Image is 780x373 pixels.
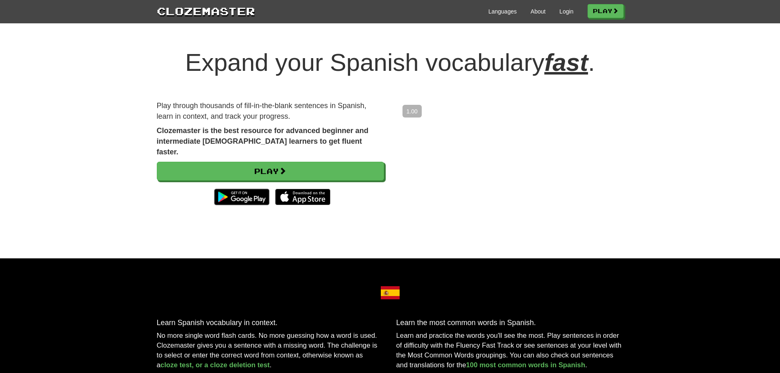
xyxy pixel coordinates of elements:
strong: Clozemaster is the best resource for advanced beginner and intermediate [DEMOGRAPHIC_DATA] learne... [157,127,369,156]
em: fast [544,49,588,76]
a: 100 most common words in Spanish [466,361,585,369]
img: Download_on_the_App_Store_Badge_US-UK_135x40-25178aeef6eb6b83b96f5f2d004eda3bffbb37122de64afbaef7... [275,189,330,205]
a: Clozemaster [157,3,255,18]
a: Play [157,162,384,181]
p: No more single word flash cards. No more guessing how a word is used. Clozemaster gives you a sen... [157,331,384,370]
p: Learn and practice the words you'll see the most. Play sentences in order of difficulty with the ... [396,331,624,370]
p: Play through thousands of fill-in-the-blank sentences in Spanish, learn in context, and track you... [157,101,384,122]
h3: Learn Spanish vocabulary in context. [157,319,384,327]
h1: Expand your Spanish vocabulary . [157,49,624,76]
h3: Learn the most common words in Spanish. [396,319,624,327]
a: cloze test, or a cloze deletion test [161,361,270,369]
a: About [531,7,546,16]
a: Play [588,4,624,18]
a: Login [559,7,573,16]
img: Get it on Google Play [210,185,274,209]
a: Languages [488,7,517,16]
